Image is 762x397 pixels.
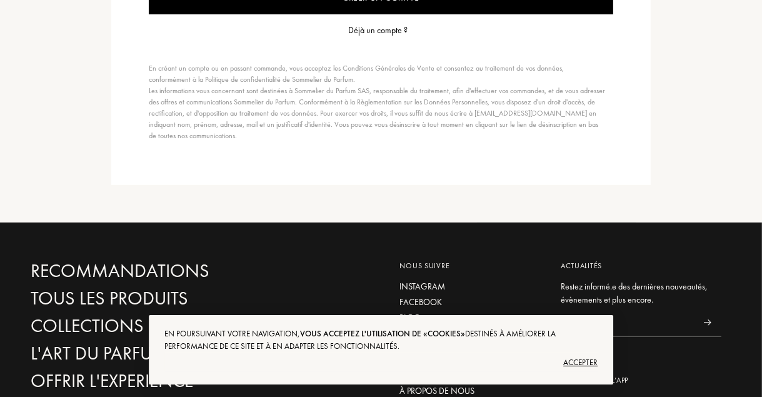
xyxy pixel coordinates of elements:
[399,296,542,309] a: Facebook
[300,328,465,339] span: vous acceptez l'utilisation de «cookies»
[399,311,542,324] a: Blog
[348,24,408,37] div: Déjà un compte ?
[31,315,252,337] a: Collections
[149,63,607,141] div: En créant un compte ou en passant commande, vous acceptez les Conditions Générales de Vente et co...
[31,288,252,309] a: Tous les produits
[561,260,722,271] div: Actualités
[31,343,252,364] a: L'Art du Parfum
[399,260,542,271] div: Nous suivre
[399,280,542,293] a: Instagram
[348,24,414,37] a: Déjà un compte ?
[561,309,694,337] input: Email
[561,374,722,386] div: Télécharger L’app
[704,319,712,326] img: news_send.svg
[164,353,598,373] div: Accepter
[31,370,252,392] a: Offrir l'experience
[31,260,252,282] a: Recommandations
[164,328,598,353] div: En poursuivant votre navigation, destinés à améliorer la performance de ce site et à en adapter l...
[561,280,722,306] div: Restez informé.e des dernières nouveautés, évènements et plus encore.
